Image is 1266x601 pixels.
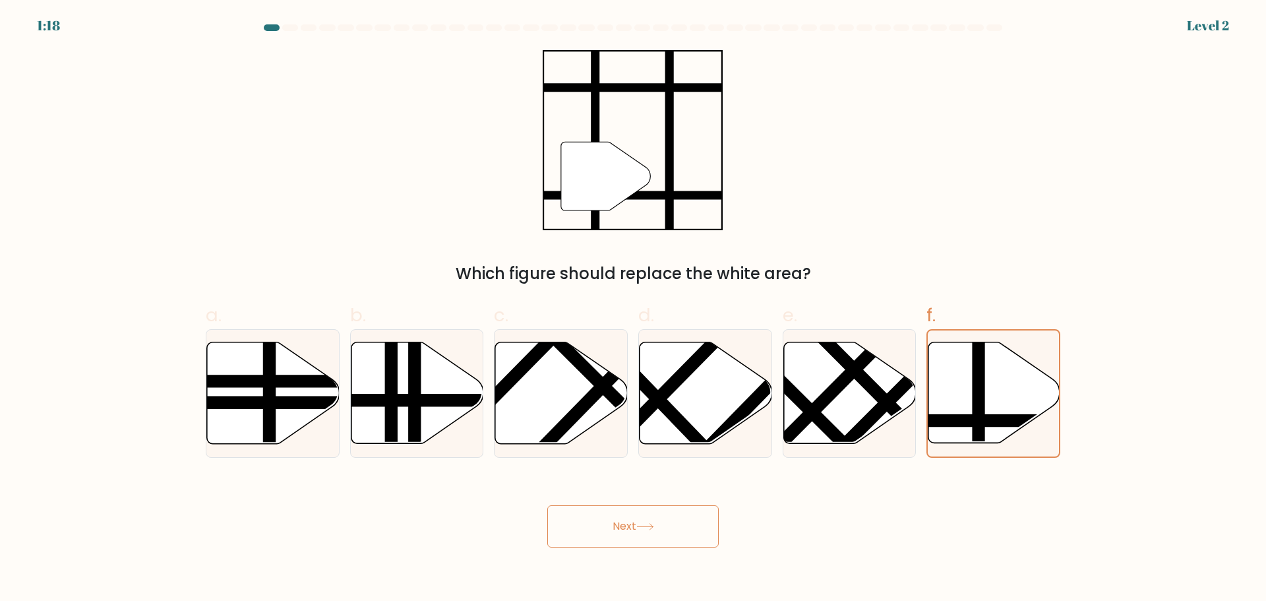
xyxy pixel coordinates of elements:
span: e. [783,302,797,328]
span: b. [350,302,366,328]
div: Which figure should replace the white area? [214,262,1052,286]
div: Level 2 [1187,16,1229,36]
g: " [561,142,651,210]
span: f. [926,302,936,328]
button: Next [547,505,719,548]
span: a. [206,302,222,328]
div: 1:18 [37,16,60,36]
span: d. [638,302,654,328]
span: c. [494,302,508,328]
